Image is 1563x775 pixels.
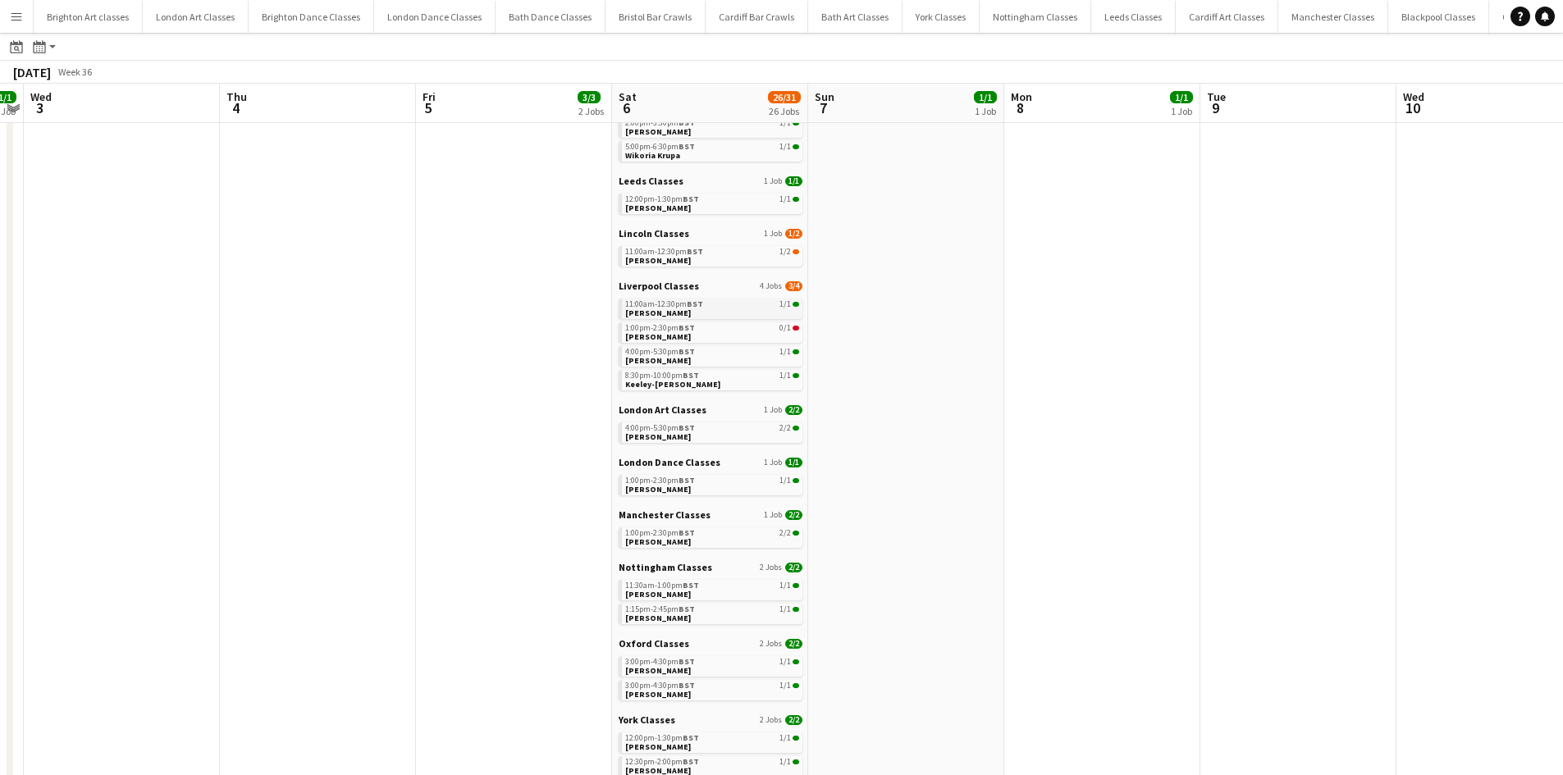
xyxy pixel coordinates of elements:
[764,229,782,239] span: 1 Job
[625,324,695,332] span: 1:00pm-2:30pm
[760,639,782,649] span: 2 Jobs
[625,682,695,690] span: 3:00pm-4:30pm
[619,713,802,726] a: York Classes2 Jobs2/2
[785,229,802,239] span: 1/2
[1011,89,1032,104] span: Mon
[625,372,699,380] span: 8:30pm-10:00pm
[779,734,791,742] span: 1/1
[793,478,799,483] span: 1/1
[619,508,802,521] a: Manchester Classes1 Job2/2
[625,194,799,212] a: 12:00pm-1:30pmBST1/1[PERSON_NAME]
[679,322,695,333] span: BST
[578,91,601,103] span: 3/3
[764,510,782,520] span: 1 Job
[625,141,799,160] a: 5:00pm-6:30pmBST1/1Wikoria Krupa
[793,144,799,149] span: 1/1
[619,227,689,239] span: Lincoln Classes
[625,605,695,613] span: 1:15pm-2:45pm
[619,98,802,175] div: Edinburgh Classes2 Jobs2/22:00pm-3:30pmBST1/1[PERSON_NAME]5:00pm-6:30pmBST1/1Wikoria Krupa
[249,1,374,33] button: Brighton Dance Classes
[793,326,799,331] span: 0/1
[625,527,799,546] a: 1:00pm-2:30pmBST2/2[PERSON_NAME]
[785,715,802,725] span: 2/2
[143,1,249,33] button: London Art Classes
[420,98,436,117] span: 5
[625,680,799,699] a: 3:00pm-4:30pmBST1/1[PERSON_NAME]
[619,175,683,187] span: Leeds Classes
[625,658,695,666] span: 3:00pm-4:30pm
[779,581,791,590] span: 1/1
[619,175,802,227] div: Leeds Classes1 Job1/112:00pm-1:30pmBST1/1[PERSON_NAME]
[793,683,799,688] span: 1/1
[687,246,703,257] span: BST
[764,458,782,467] span: 1 Job
[619,280,802,403] div: Liverpool Classes4 Jobs3/411:00am-12:30pmBST1/1[PERSON_NAME]1:00pm-2:30pmBST0/1[PERSON_NAME]4:00p...
[30,89,52,104] span: Wed
[625,484,691,495] span: Sophie Melton
[779,248,791,256] span: 1/2
[619,456,720,468] span: London Dance Classes
[1403,89,1424,104] span: Wed
[679,656,695,667] span: BST
[28,98,52,117] span: 3
[779,143,791,151] span: 1/1
[793,349,799,354] span: 1/1
[619,227,802,239] a: Lincoln Classes1 Job1/2
[625,665,691,676] span: Sam Austin
[679,346,695,357] span: BST
[625,476,695,485] span: 1:00pm-2:30pm
[760,281,782,291] span: 4 Jobs
[793,583,799,588] span: 1/1
[785,510,802,520] span: 2/2
[793,302,799,307] span: 1/1
[625,422,799,441] a: 4:00pm-5:30pmBST2/2[PERSON_NAME]
[625,126,691,137] span: Michelle Reeves
[1388,1,1489,33] button: Blackpool Classes
[683,732,699,743] span: BST
[578,105,604,117] div: 2 Jobs
[1170,91,1193,103] span: 1/1
[779,348,791,356] span: 1/1
[768,91,801,103] span: 26/31
[619,280,699,292] span: Liverpool Classes
[625,734,699,742] span: 12:00pm-1:30pm
[683,370,699,381] span: BST
[760,563,782,572] span: 2 Jobs
[679,680,695,691] span: BST
[793,373,799,378] span: 1/1
[815,89,834,104] span: Sun
[679,141,695,152] span: BST
[760,715,782,725] span: 2 Jobs
[625,195,699,203] span: 12:00pm-1:30pm
[619,713,675,726] span: York Classes
[1091,1,1176,33] button: Leeds Classes
[625,758,699,766] span: 12:30pm-2:00pm
[619,637,689,650] span: Oxford Classes
[1176,1,1278,33] button: Cardiff Art Classes
[619,175,802,187] a: Leeds Classes1 Job1/1
[625,741,691,752] span: Louise Gregory
[625,300,703,308] span: 11:00am-12:30pm
[619,403,802,456] div: London Art Classes1 Job2/24:00pm-5:30pmBST2/2[PERSON_NAME]
[812,98,834,117] span: 7
[1401,98,1424,117] span: 10
[625,756,799,775] a: 12:30pm-2:00pmBST1/1[PERSON_NAME]
[625,370,799,389] a: 8:30pm-10:00pmBST1/1Keeley-[PERSON_NAME]
[226,89,247,104] span: Thu
[679,604,695,614] span: BST
[625,246,799,265] a: 11:00am-12:30pmBST1/2[PERSON_NAME]
[625,475,799,494] a: 1:00pm-2:30pmBST1/1[PERSON_NAME]
[619,561,802,637] div: Nottingham Classes2 Jobs2/211:30am-1:00pmBST1/1[PERSON_NAME]1:15pm-2:45pmBST1/1[PERSON_NAME]
[625,331,691,342] span: Jodie Capper
[1204,98,1226,117] span: 9
[619,508,711,521] span: Manchester Classes
[496,1,606,33] button: Bath Dance Classes
[625,379,720,390] span: Keeley-Lea Scott
[1008,98,1032,117] span: 8
[769,105,800,117] div: 26 Jobs
[625,604,799,622] a: 1:15pm-2:45pmBST1/1[PERSON_NAME]
[683,194,699,204] span: BST
[619,637,802,650] a: Oxford Classes2 Jobs2/2
[619,456,802,468] a: London Dance Classes1 Job1/1
[785,563,802,572] span: 2/2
